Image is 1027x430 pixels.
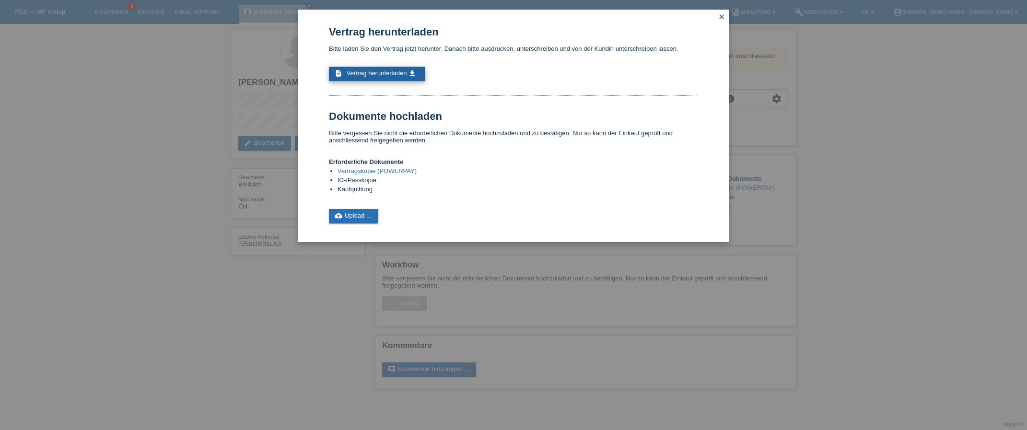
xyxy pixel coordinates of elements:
[338,186,698,195] li: Kaufquittung
[329,110,698,122] h1: Dokumente hochladen
[329,158,698,165] h4: Erforderliche Dokumente
[338,167,417,174] a: Vertragskopie (POWERPAY)
[718,13,725,21] i: close
[329,209,378,223] a: cloud_uploadUpload ...
[329,67,425,81] a: description Vertrag herunterladen get_app
[715,12,728,23] a: close
[335,212,342,220] i: cloud_upload
[338,176,698,186] li: ID-/Passkopie
[335,70,342,77] i: description
[329,26,698,38] h1: Vertrag herunterladen
[329,129,698,144] p: Bitte vergessen Sie nicht die erforderlichen Dokumente hochzuladen und zu bestätigen. Nur so kann...
[408,70,416,77] i: get_app
[329,45,698,52] p: Bitte laden Sie den Vertrag jetzt herunter. Danach bitte ausdrucken, unterschreiben und von der K...
[347,70,407,77] span: Vertrag herunterladen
